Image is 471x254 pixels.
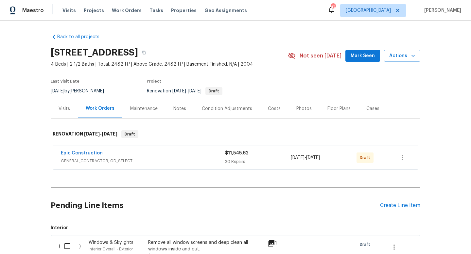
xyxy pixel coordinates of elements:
[61,158,225,164] span: GENERAL_CONTRACTOR, OD_SELECT
[51,34,113,40] a: Back to all projects
[51,87,112,95] div: by [PERSON_NAME]
[102,132,117,136] span: [DATE]
[188,89,201,93] span: [DATE]
[51,49,138,56] h2: [STREET_ADDRESS]
[148,239,263,252] div: Remove all window screens and deep clean all windows inside and out.
[204,7,247,14] span: Geo Assignments
[62,7,76,14] span: Visits
[84,132,117,136] span: -
[291,154,320,161] span: -
[206,89,222,93] span: Draft
[84,7,104,14] span: Projects
[51,190,380,221] h2: Pending Line Items
[422,7,461,14] span: [PERSON_NAME]
[202,105,252,112] div: Condition Adjustments
[380,202,420,209] div: Create Line Item
[86,105,114,112] div: Work Orders
[306,155,320,160] span: [DATE]
[225,151,249,155] span: $11,545.62
[51,89,64,93] span: [DATE]
[172,89,201,93] span: -
[171,7,197,14] span: Properties
[360,154,373,161] span: Draft
[51,124,420,145] div: RENOVATION [DATE]-[DATE]Draft
[291,155,305,160] span: [DATE]
[130,105,158,112] div: Maintenance
[61,151,103,155] a: Epic Construction
[138,47,150,58] button: Copy Address
[172,89,186,93] span: [DATE]
[22,7,44,14] span: Maestro
[147,79,161,83] span: Project
[149,8,163,13] span: Tasks
[51,79,79,83] span: Last Visit Date
[331,4,335,10] div: 47
[173,105,186,112] div: Notes
[84,132,100,136] span: [DATE]
[267,239,293,247] div: 1
[389,52,415,60] span: Actions
[384,50,420,62] button: Actions
[59,105,70,112] div: Visits
[366,105,379,112] div: Cases
[268,105,281,112] div: Costs
[360,241,373,248] span: Draft
[51,61,288,68] span: 4 Beds | 2 1/2 Baths | Total: 2482 ft² | Above Grade: 2482 ft² | Basement Finished: N/A | 2004
[53,130,117,138] h6: RENOVATION
[147,89,222,93] span: Renovation
[122,131,138,137] span: Draft
[345,50,380,62] button: Mark Seen
[351,52,375,60] span: Mark Seen
[296,105,312,112] div: Photos
[327,105,351,112] div: Floor Plans
[89,240,133,245] span: Windows & Skylights
[112,7,142,14] span: Work Orders
[225,158,291,165] div: 20 Repairs
[346,7,391,14] span: [GEOGRAPHIC_DATA]
[300,53,341,59] span: Not seen [DATE]
[51,225,420,231] span: Interior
